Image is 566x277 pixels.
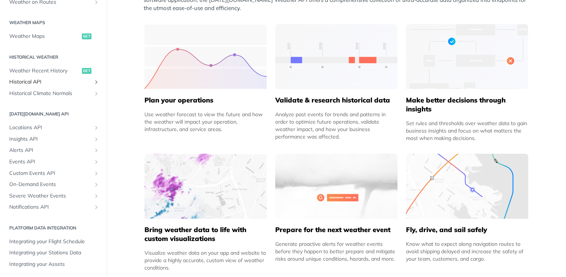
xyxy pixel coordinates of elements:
[9,78,91,86] span: Historical API
[6,65,101,76] a: Weather Recent Historyget
[6,247,101,258] a: Integrating your Stations Data
[93,182,99,188] button: Show subpages for On-Demand Events
[82,68,91,74] span: get
[6,145,101,156] a: Alerts APIShow subpages for Alerts API
[275,225,397,234] h5: Prepare for the next weather event
[144,96,267,105] h5: Plan your operations
[406,120,528,142] div: Set rules and thresholds over weather data to gain business insights and focus on what matters th...
[6,76,101,88] a: Historical APIShow subpages for Historical API
[275,154,397,219] img: 2c0a313-group-496-12x.svg
[9,261,99,268] span: Integrating your Assets
[9,147,91,154] span: Alerts API
[9,136,91,143] span: Insights API
[406,240,528,263] div: Know what to expect along navigation routes to avoid shipping delayed and increase the safety of ...
[93,170,99,176] button: Show subpages for Custom Events API
[275,96,397,105] h5: Validate & research historical data
[6,122,101,133] a: Locations APIShow subpages for Locations API
[9,238,99,245] span: Integrating your Flight Schedule
[406,225,528,234] h5: Fly, drive, and sail safely
[6,134,101,145] a: Insights APIShow subpages for Insights API
[93,204,99,210] button: Show subpages for Notifications API
[9,124,91,131] span: Locations API
[9,181,91,188] span: On-Demand Events
[144,225,267,243] h5: Bring weather data to life with custom visualizations
[93,147,99,153] button: Show subpages for Alerts API
[144,111,267,133] div: Use weather forecast to view the future and how the weather will impact your operation, infrastru...
[9,192,91,200] span: Severe Weather Events
[6,88,101,99] a: Historical Climate NormalsShow subpages for Historical Climate Normals
[9,67,80,75] span: Weather Recent History
[93,159,99,165] button: Show subpages for Events API
[144,154,267,219] img: 4463876-group-4982x.svg
[6,225,101,231] h2: Platform DATA integration
[9,203,91,211] span: Notifications API
[93,91,99,97] button: Show subpages for Historical Climate Normals
[406,154,528,219] img: 994b3d6-mask-group-32x.svg
[406,24,528,89] img: a22d113-group-496-32x.svg
[9,90,91,97] span: Historical Climate Normals
[6,168,101,179] a: Custom Events APIShow subpages for Custom Events API
[93,136,99,142] button: Show subpages for Insights API
[9,33,80,40] span: Weather Maps
[82,33,91,39] span: get
[144,249,267,271] div: Visualize weather data on your app and website to provide a highly accurate, custom view of weath...
[6,202,101,213] a: Notifications APIShow subpages for Notifications API
[275,240,397,263] div: Generate proactive alerts for weather events before they happen to better prepare and mitigate ri...
[406,96,528,114] h5: Make better decisions through insights
[9,249,99,257] span: Integrating your Stations Data
[93,193,99,199] button: Show subpages for Severe Weather Events
[93,79,99,85] button: Show subpages for Historical API
[275,111,397,140] div: Analyze past events for trends and patterns in order to optimize future operations, validate weat...
[275,24,397,89] img: 13d7ca0-group-496-2.svg
[6,190,101,202] a: Severe Weather EventsShow subpages for Severe Weather Events
[6,179,101,190] a: On-Demand EventsShow subpages for On-Demand Events
[6,156,101,167] a: Events APIShow subpages for Events API
[9,170,91,177] span: Custom Events API
[144,24,267,89] img: 39565e8-group-4962x.svg
[6,236,101,247] a: Integrating your Flight Schedule
[6,19,101,26] h2: Weather Maps
[6,259,101,270] a: Integrating your Assets
[6,54,101,61] h2: Historical Weather
[93,125,99,131] button: Show subpages for Locations API
[6,111,101,117] h2: [DATE][DOMAIN_NAME] API
[6,31,101,42] a: Weather Mapsget
[9,158,91,166] span: Events API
